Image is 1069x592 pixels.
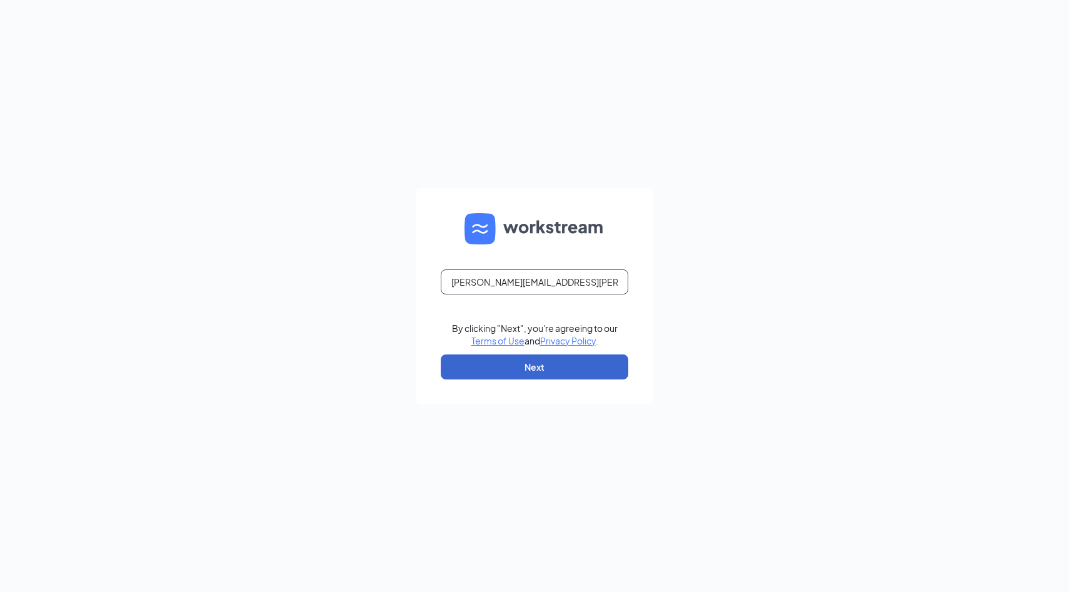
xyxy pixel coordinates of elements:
[452,322,618,347] div: By clicking "Next", you're agreeing to our and .
[441,354,628,379] button: Next
[471,335,524,346] a: Terms of Use
[464,213,605,244] img: WS logo and Workstream text
[441,269,628,294] input: Email
[540,335,596,346] a: Privacy Policy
